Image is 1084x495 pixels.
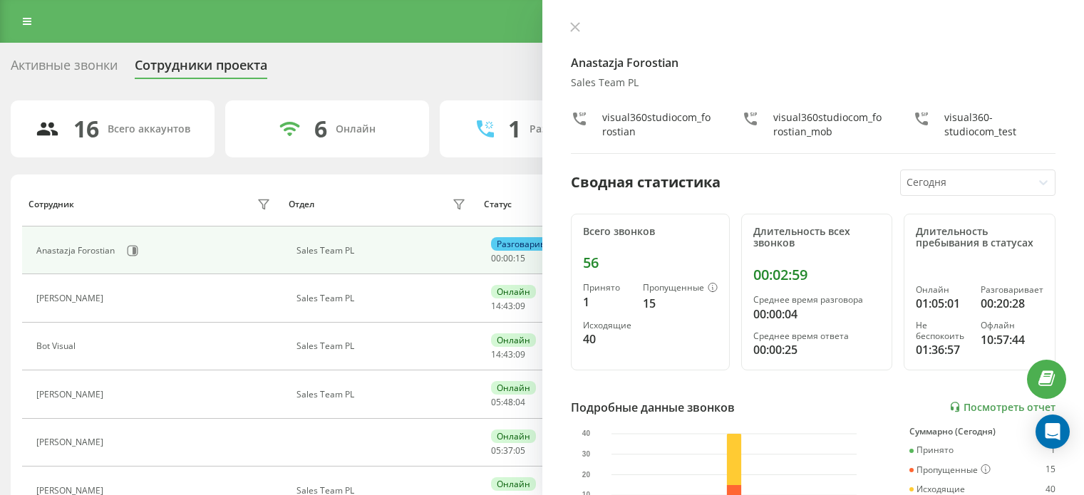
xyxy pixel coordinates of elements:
div: visual360studiocom_forostian [602,110,713,139]
span: 43 [503,348,513,360]
div: Длительность всех звонков [753,226,881,250]
div: Пропущенные [643,283,718,294]
div: Сотрудник [29,199,74,209]
div: 00:00:04 [753,306,881,323]
div: : : [491,397,525,407]
span: 05 [491,396,501,408]
span: 14 [491,348,501,360]
div: Офлайн [981,321,1043,330]
text: 40 [582,429,590,437]
div: Sales Team PL [296,341,470,351]
div: Всего звонков [583,226,718,238]
div: Пропущенные [909,464,991,476]
div: 40 [1046,484,1055,494]
div: [PERSON_NAME] [36,293,107,303]
div: : : [491,350,525,360]
div: 40 [583,330,631,348]
span: 14 [491,300,501,312]
div: 16 [73,115,99,142]
text: 20 [582,471,590,479]
div: Разговаривает [491,237,565,251]
div: Anastazja Forostian [36,246,118,256]
span: 43 [503,300,513,312]
div: Онлайн [491,429,536,443]
div: Онлайн [916,285,969,295]
text: 30 [582,450,590,458]
div: 01:36:57 [916,341,969,358]
div: Отдел [289,199,314,209]
span: 05 [491,444,501,457]
span: 37 [503,444,513,457]
div: Онлайн [336,123,376,135]
div: Разговаривает [981,285,1043,295]
span: 09 [515,300,525,312]
div: Разговаривают [530,123,607,135]
div: Онлайн [491,285,536,298]
div: Принято [909,445,954,455]
span: 48 [503,396,513,408]
div: 1 [583,293,631,311]
div: Среднее время разговора [753,295,881,305]
div: Sales Team PL [296,293,470,303]
div: 00:02:59 [753,266,881,283]
div: [PERSON_NAME] [36,437,107,447]
div: Подробные данные звонков [571,399,735,416]
div: Не беспокоить [916,321,969,341]
div: 15 [1046,464,1055,476]
div: Sales Team PL [571,77,1056,89]
div: 10:57:44 [981,331,1043,348]
span: 09 [515,348,525,360]
div: 00:00:25 [753,341,881,358]
div: Онлайн [491,477,536,491]
div: visual360-studiocom_test [944,110,1055,139]
a: Посмотреть отчет [949,401,1055,413]
div: Сводная статистика [571,172,721,193]
div: Всего аккаунтов [108,123,190,135]
div: 1 [508,115,521,142]
span: 00 [503,252,513,264]
div: 15 [643,295,718,312]
h4: Anastazja Forostian [571,54,1056,71]
div: 00:20:28 [981,295,1043,312]
div: : : [491,254,525,264]
div: Суммарно (Сегодня) [909,427,1055,437]
div: Исходящие [583,321,631,330]
div: Принято [583,283,631,293]
div: Sales Team PL [296,246,470,256]
div: Bot Visual [36,341,79,351]
div: Sales Team PL [296,390,470,400]
div: Онлайн [491,333,536,347]
div: Статус [484,199,512,209]
div: 6 [314,115,327,142]
div: [PERSON_NAME] [36,390,107,400]
div: 56 [583,254,718,271]
div: Open Intercom Messenger [1036,415,1070,449]
div: : : [491,446,525,456]
span: 05 [515,444,525,457]
div: Исходящие [909,484,965,494]
span: 00 [491,252,501,264]
div: 1 [1051,445,1055,455]
div: : : [491,301,525,311]
div: visual360studiocom_forostian_mob [773,110,884,139]
div: Среднее время ответа [753,331,881,341]
div: 01:05:01 [916,295,969,312]
div: Сотрудники проекта [135,58,267,80]
span: 15 [515,252,525,264]
span: 04 [515,396,525,408]
div: Активные звонки [11,58,118,80]
div: Длительность пребывания в статусах [916,226,1043,250]
div: Онлайн [491,381,536,395]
